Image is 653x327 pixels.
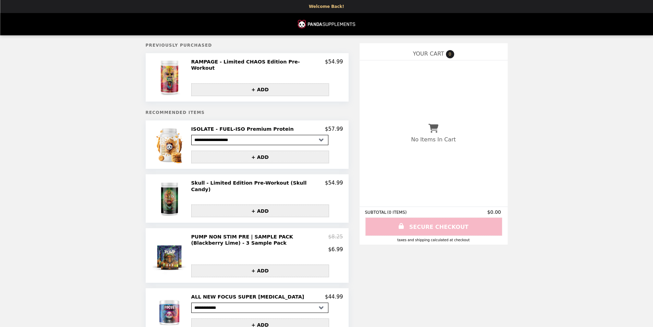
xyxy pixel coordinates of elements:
h5: Recommended Items [146,110,349,115]
img: RAMPAGE - Limited CHAOS Edition Pre-Workout [155,59,186,96]
h2: PUMP NON STIM PRE | SAMPLE PACK (Blackberry Lime) - 3 Sample Pack [191,234,328,246]
p: Welcome Back! [309,4,344,9]
img: PUMP NON STIM PRE | SAMPLE PACK (Blackberry Lime) - 3 Sample Pack [153,234,188,277]
p: $8.25 [328,234,343,246]
p: $54.99 [325,180,343,192]
button: + ADD [191,151,329,163]
span: SUBTOTAL [365,210,387,215]
h2: ISOLATE - FUEL-ISO Premium Protein [191,126,297,132]
span: $0.00 [487,209,502,215]
img: Brand Logo [298,17,355,31]
button: + ADD [191,83,329,96]
h2: ALL NEW FOCUS SUPER [MEDICAL_DATA] [191,294,307,300]
button: + ADD [191,205,329,217]
select: Select a product variant [191,303,328,313]
span: 0 [446,50,454,58]
p: No Items In Cart [411,136,456,143]
select: Select a product variant [191,135,328,145]
p: $6.99 [328,246,343,253]
button: + ADD [191,265,329,277]
div: Taxes and Shipping calculated at checkout [365,238,502,242]
img: ISOLATE - FUEL-ISO Premium Protein [155,126,185,163]
h5: Previously Purchased [146,43,349,48]
span: ( 0 ITEMS ) [387,210,407,215]
img: Skull - Limited Edition Pre-Workout (Skull Candy) [155,180,186,217]
p: $57.99 [325,126,343,132]
p: $44.99 [325,294,343,300]
p: $54.99 [325,59,343,71]
span: YOUR CART [413,50,444,57]
h2: RAMPAGE - Limited CHAOS Edition Pre-Workout [191,59,325,71]
h2: Skull - Limited Edition Pre-Workout (Skull Candy) [191,180,325,192]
